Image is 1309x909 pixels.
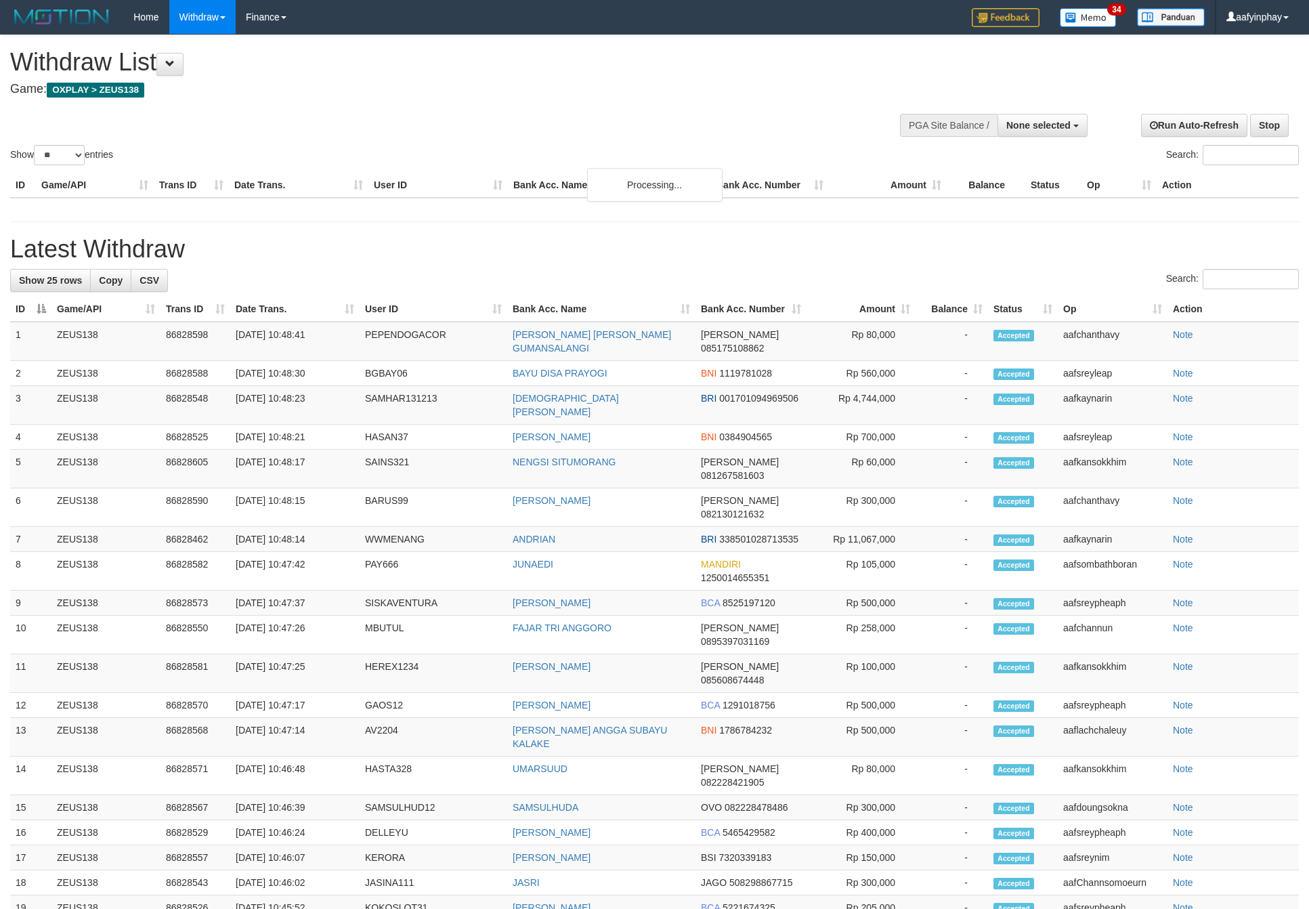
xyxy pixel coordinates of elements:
[1173,431,1193,442] a: Note
[587,168,723,202] div: Processing...
[1203,145,1299,165] input: Search:
[993,623,1034,635] span: Accepted
[34,145,85,165] select: Showentries
[10,654,51,693] td: 11
[1058,488,1167,527] td: aafchanthavy
[1173,393,1193,404] a: Note
[513,700,591,711] a: [PERSON_NAME]
[1081,173,1157,198] th: Op
[807,757,916,795] td: Rp 80,000
[1006,120,1071,131] span: None selected
[1058,654,1167,693] td: aafkansokkhim
[19,275,82,286] span: Show 25 rows
[807,870,916,895] td: Rp 300,000
[360,386,507,425] td: SAMHAR131213
[10,145,113,165] label: Show entries
[972,8,1039,27] img: Feedback.jpg
[807,488,916,527] td: Rp 300,000
[701,622,779,633] span: [PERSON_NAME]
[160,845,230,870] td: 86828557
[230,654,360,693] td: [DATE] 10:47:25
[10,386,51,425] td: 3
[1166,145,1299,165] label: Search:
[513,661,591,672] a: [PERSON_NAME]
[360,450,507,488] td: SAINS321
[10,425,51,450] td: 4
[701,343,764,354] span: Copy 085175108862 to clipboard
[1173,495,1193,506] a: Note
[513,329,671,354] a: [PERSON_NAME] [PERSON_NAME] GUMANSALANGI
[51,820,160,845] td: ZEUS138
[701,597,720,608] span: BCA
[993,368,1034,380] span: Accepted
[993,828,1034,839] span: Accepted
[360,527,507,552] td: WWMENANG
[360,552,507,591] td: PAY666
[1173,559,1193,570] a: Note
[916,527,988,552] td: -
[695,297,807,322] th: Bank Acc. Number: activate to sort column ascending
[719,393,798,404] span: Copy 001701094969506 to clipboard
[916,616,988,654] td: -
[701,559,741,570] span: MANDIRI
[916,552,988,591] td: -
[513,725,667,749] a: [PERSON_NAME] ANGGA SUBAYU KALAKE
[701,393,716,404] span: BRI
[1058,361,1167,386] td: aafsreyleap
[160,616,230,654] td: 86828550
[140,275,159,286] span: CSV
[360,718,507,757] td: AV2204
[10,297,51,322] th: ID: activate to sort column descending
[1058,322,1167,361] td: aafchanthavy
[1250,114,1289,137] a: Stop
[723,700,775,711] span: Copy 1291018756 to clipboard
[1060,8,1117,27] img: Button%20Memo.svg
[719,725,772,736] span: Copy 1786784232 to clipboard
[807,297,916,322] th: Amount: activate to sort column ascending
[993,496,1034,507] span: Accepted
[90,269,131,292] a: Copy
[160,297,230,322] th: Trans ID: activate to sort column ascending
[807,425,916,450] td: Rp 700,000
[701,470,764,481] span: Copy 081267581603 to clipboard
[1166,269,1299,289] label: Search:
[10,718,51,757] td: 13
[993,803,1034,814] span: Accepted
[360,870,507,895] td: JASINA111
[360,425,507,450] td: HASAN37
[1203,269,1299,289] input: Search:
[1173,329,1193,340] a: Note
[230,870,360,895] td: [DATE] 10:46:02
[513,802,578,813] a: SAMSULHUDA
[1173,534,1193,545] a: Note
[230,845,360,870] td: [DATE] 10:46:07
[1173,622,1193,633] a: Note
[916,488,988,527] td: -
[160,795,230,820] td: 86828567
[1173,877,1193,888] a: Note
[10,361,51,386] td: 2
[1058,757,1167,795] td: aafkansokkhim
[1058,527,1167,552] td: aafkaynarin
[360,591,507,616] td: SISKAVENTURA
[360,795,507,820] td: SAMSULHUD12
[916,425,988,450] td: -
[160,693,230,718] td: 86828570
[513,877,540,888] a: JASRI
[230,757,360,795] td: [DATE] 10:46:48
[1173,661,1193,672] a: Note
[10,795,51,820] td: 15
[513,368,607,379] a: BAYU DISA PRAYOGI
[230,450,360,488] td: [DATE] 10:48:17
[1173,597,1193,608] a: Note
[360,757,507,795] td: HASTA328
[160,361,230,386] td: 86828588
[701,431,716,442] span: BNI
[230,488,360,527] td: [DATE] 10:48:15
[1058,616,1167,654] td: aafchannun
[230,527,360,552] td: [DATE] 10:48:14
[1173,827,1193,838] a: Note
[1157,173,1299,198] th: Action
[513,559,553,570] a: JUNAEDI
[513,495,591,506] a: [PERSON_NAME]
